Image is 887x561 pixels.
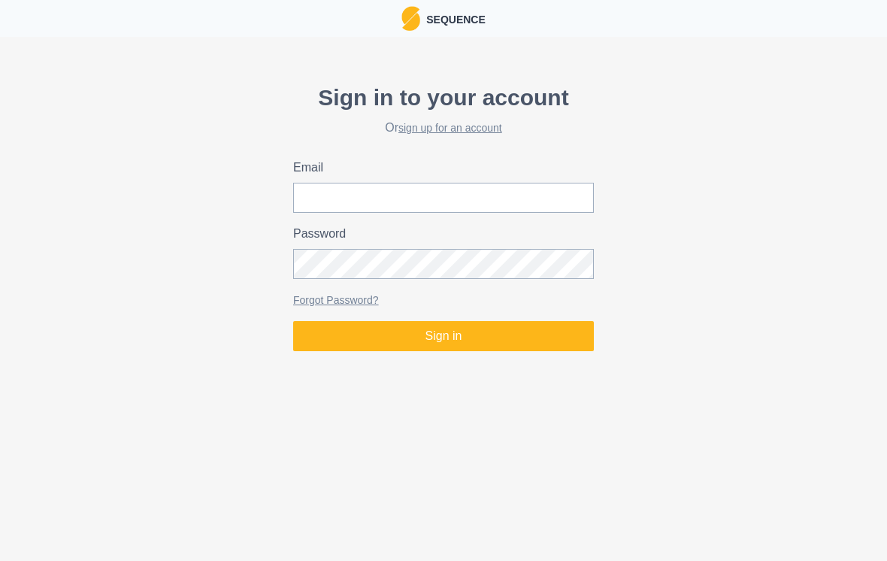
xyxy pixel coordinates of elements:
[398,122,502,134] a: sign up for an account
[293,159,585,177] label: Email
[401,6,420,31] img: Logo
[401,6,486,31] a: LogoSequence
[293,120,594,135] h2: Or
[293,80,594,114] p: Sign in to your account
[420,9,486,28] p: Sequence
[293,294,379,306] a: Forgot Password?
[293,321,594,351] button: Sign in
[293,225,585,243] label: Password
